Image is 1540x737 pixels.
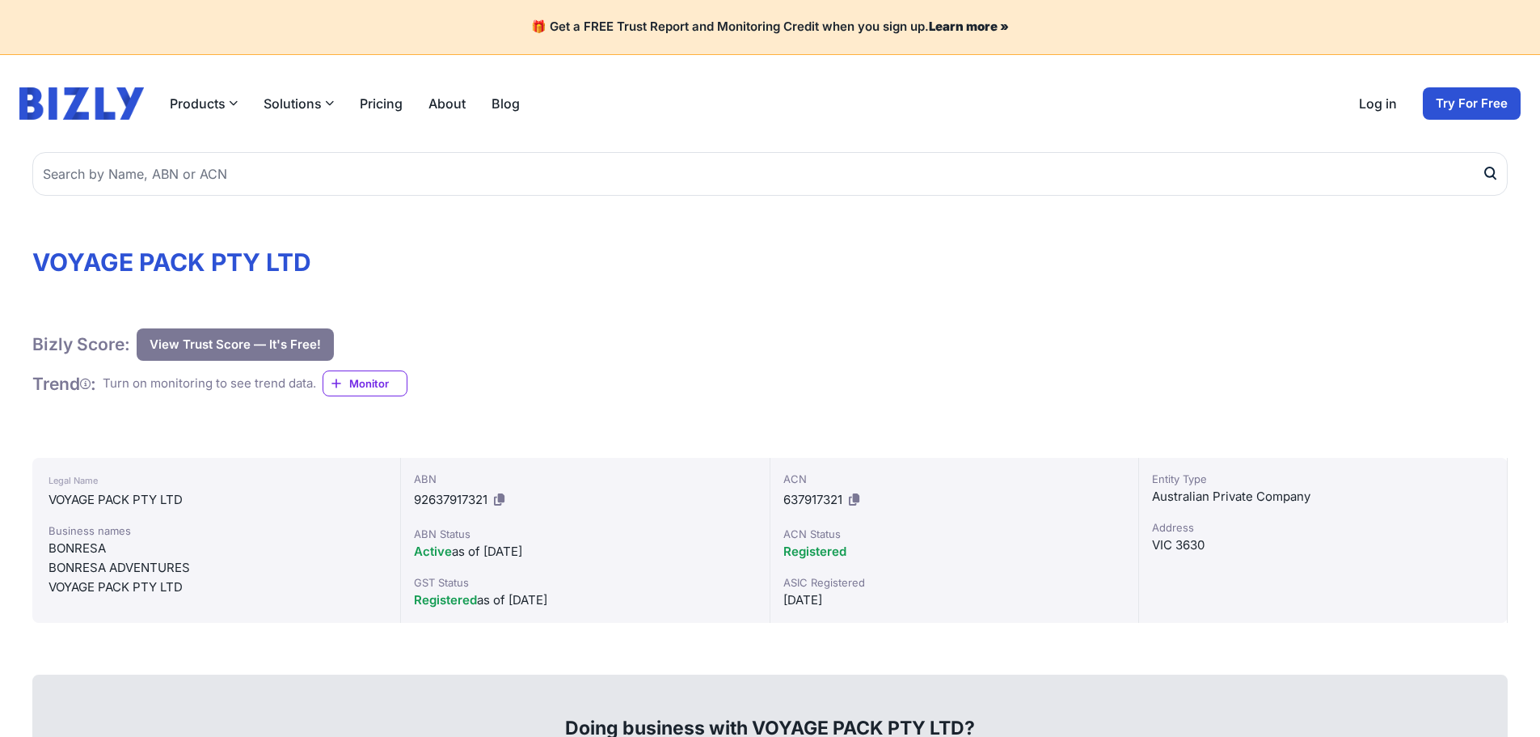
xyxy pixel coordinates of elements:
[492,94,520,113] a: Blog
[414,542,756,561] div: as of [DATE]
[349,375,407,392] span: Monitor
[783,591,1125,610] div: [DATE]
[414,471,756,487] div: ABN
[783,526,1125,542] div: ACN Status
[1423,87,1521,120] a: Try For Free
[49,523,384,539] div: Business names
[783,544,846,559] span: Registered
[49,539,384,558] div: BONRESA
[323,371,407,396] a: Monitor
[32,248,1508,277] h1: VOYAGE PACK PTY LTD
[414,544,452,559] span: Active
[49,558,384,578] div: BONRESA ADVENTURES
[1152,487,1494,506] div: Australian Private Company
[414,574,756,591] div: GST Status
[414,526,756,542] div: ABN Status
[1359,94,1397,113] a: Log in
[32,333,130,355] h1: Bizly Score:
[32,152,1508,196] input: Search by Name, ABN or ACN
[783,492,842,507] span: 637917321
[1152,519,1494,536] div: Address
[783,471,1125,487] div: ACN
[1152,471,1494,487] div: Entity Type
[103,375,316,393] div: Turn on monitoring to see trend data.
[32,373,96,395] h1: Trend :
[414,492,487,507] span: 92637917321
[170,94,238,113] button: Products
[19,19,1521,35] h4: 🎁 Get a FREE Trust Report and Monitoring Credit when you sign up.
[264,94,334,113] button: Solutions
[49,490,384,510] div: VOYAGE PACK PTY LTD
[360,94,403,113] a: Pricing
[428,94,466,113] a: About
[1152,536,1494,555] div: VIC 3630
[783,574,1125,591] div: ASIC Registered
[414,592,477,608] span: Registered
[414,591,756,610] div: as of [DATE]
[137,328,334,361] button: View Trust Score — It's Free!
[49,578,384,597] div: VOYAGE PACK PTY LTD
[929,19,1009,34] a: Learn more »
[49,471,384,490] div: Legal Name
